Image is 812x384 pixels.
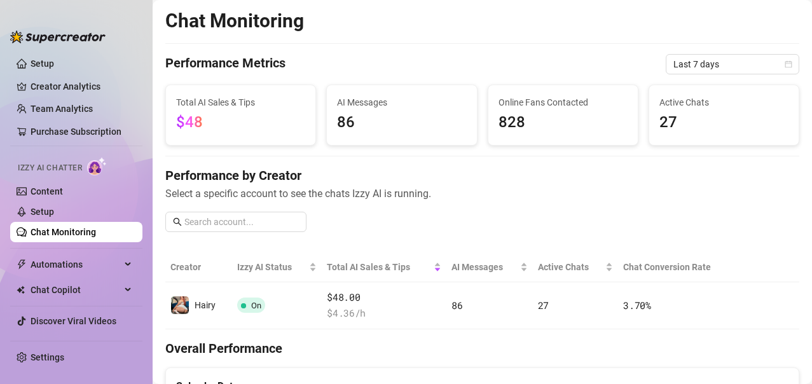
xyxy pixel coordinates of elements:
[499,95,628,109] span: Online Fans Contacted
[446,252,533,282] th: AI Messages
[173,217,182,226] span: search
[785,60,792,68] span: calendar
[171,296,189,314] img: Hairy
[165,54,286,74] h4: Performance Metrics
[337,95,466,109] span: AI Messages
[659,111,788,135] span: 27
[673,55,792,74] span: Last 7 days
[623,299,651,312] span: 3.70 %
[31,280,121,300] span: Chat Copilot
[31,207,54,217] a: Setup
[31,254,121,275] span: Automations
[337,111,466,135] span: 86
[17,259,27,270] span: thunderbolt
[165,339,799,357] h4: Overall Performance
[31,127,121,137] a: Purchase Subscription
[31,316,116,326] a: Discover Viral Videos
[31,104,93,114] a: Team Analytics
[237,260,307,274] span: Izzy AI Status
[176,95,305,109] span: Total AI Sales & Tips
[165,252,232,282] th: Creator
[87,157,107,175] img: AI Chatter
[451,260,518,274] span: AI Messages
[31,186,63,196] a: Content
[232,252,322,282] th: Izzy AI Status
[31,76,132,97] a: Creator Analytics
[176,113,203,131] span: $48
[31,58,54,69] a: Setup
[31,227,96,237] a: Chat Monitoring
[327,260,431,274] span: Total AI Sales & Tips
[659,95,788,109] span: Active Chats
[451,299,462,312] span: 86
[251,301,261,310] span: On
[327,290,441,305] span: $48.00
[17,285,25,294] img: Chat Copilot
[18,162,82,174] span: Izzy AI Chatter
[165,9,304,33] h2: Chat Monitoring
[184,215,299,229] input: Search account...
[538,260,603,274] span: Active Chats
[165,186,799,202] span: Select a specific account to see the chats Izzy AI is running.
[533,252,619,282] th: Active Chats
[327,306,441,321] span: $ 4.36 /h
[499,111,628,135] span: 828
[195,300,216,310] span: Hairy
[538,299,549,312] span: 27
[322,252,446,282] th: Total AI Sales & Tips
[10,31,106,43] img: logo-BBDzfeDw.svg
[618,252,736,282] th: Chat Conversion Rate
[769,341,799,371] iframe: Intercom live chat
[31,352,64,362] a: Settings
[165,167,799,184] h4: Performance by Creator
